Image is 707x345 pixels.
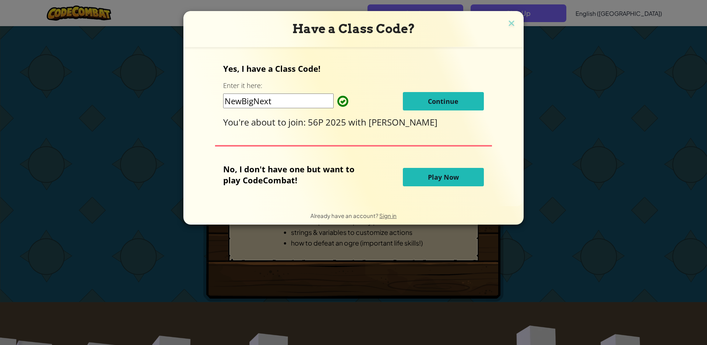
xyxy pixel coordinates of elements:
a: Sign in [379,212,397,219]
img: close icon [507,18,516,29]
button: Continue [403,92,484,110]
span: Play Now [428,173,459,182]
span: with [348,116,369,128]
label: Enter it here: [223,81,262,90]
span: You're about to join: [223,116,308,128]
p: Yes, I have a Class Code! [223,63,483,74]
span: Already have an account? [310,212,379,219]
span: [PERSON_NAME] [369,116,437,128]
span: Continue [428,97,458,106]
span: 56P 2025 [308,116,348,128]
p: No, I don't have one but want to play CodeCombat! [223,163,366,186]
button: Play Now [403,168,484,186]
span: Have a Class Code? [292,21,415,36]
